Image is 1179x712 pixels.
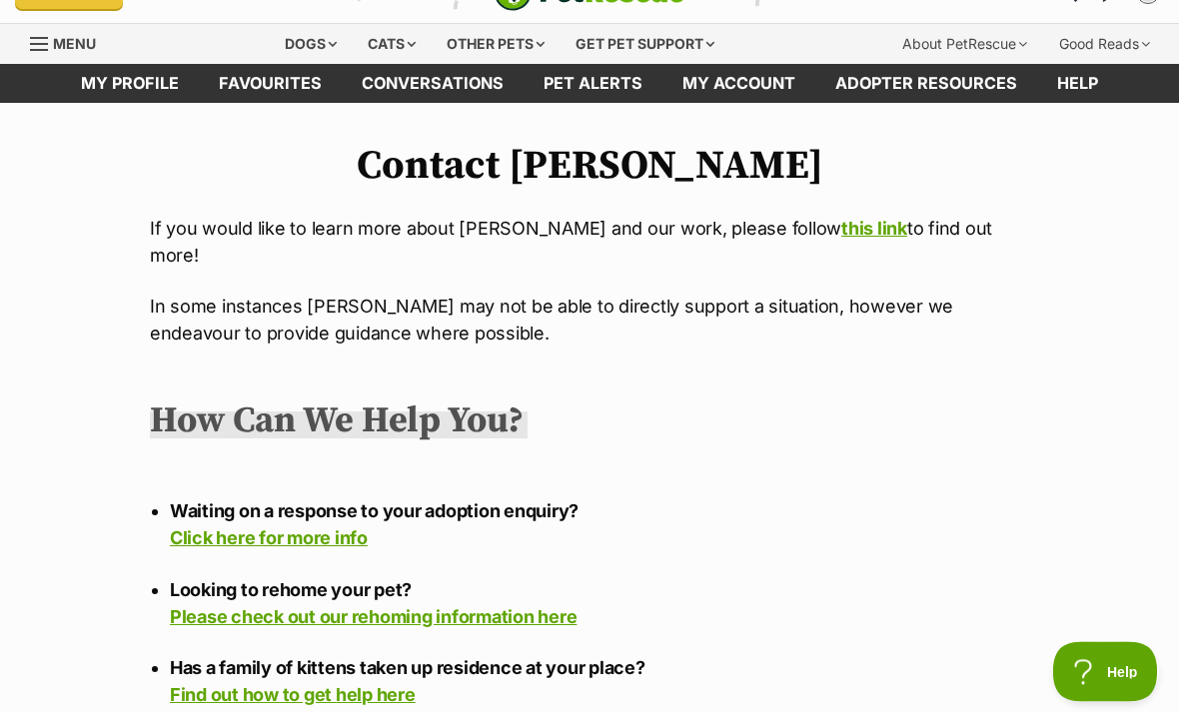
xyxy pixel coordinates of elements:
a: Please check out our rehoming information here [170,607,577,628]
a: Adopter resources [815,65,1037,104]
span: Menu [53,36,96,53]
div: Cats [354,25,430,65]
a: My profile [61,65,199,104]
iframe: Help Scout Beacon - Open [1053,642,1159,702]
strong: Waiting on a response to your adoption enquiry? [170,501,579,522]
a: Menu [30,25,110,61]
strong: Looking to rehome your pet? [170,580,412,601]
a: My account [662,65,815,104]
div: Get pet support [562,25,728,65]
div: Dogs [271,25,351,65]
h1: Contact [PERSON_NAME] [150,144,1029,190]
a: Help [1037,65,1118,104]
strong: Has a family of kittens taken up residence at your place? [170,658,645,679]
a: Click here for more info [170,528,368,549]
p: In some instances [PERSON_NAME] may not be able to directly support a situation, however we endea... [150,294,1029,348]
div: Good Reads [1045,25,1164,65]
div: Other pets [433,25,559,65]
div: About PetRescue [888,25,1041,65]
a: Favourites [199,65,342,104]
p: If you would like to learn more about [PERSON_NAME] and our work, please follow to find out more! [150,216,1029,270]
a: this link [841,219,907,240]
a: Find out how to get help here [170,685,416,706]
a: Pet alerts [524,65,662,104]
h2: How Can We Help You? [150,400,528,444]
a: conversations [342,65,524,104]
